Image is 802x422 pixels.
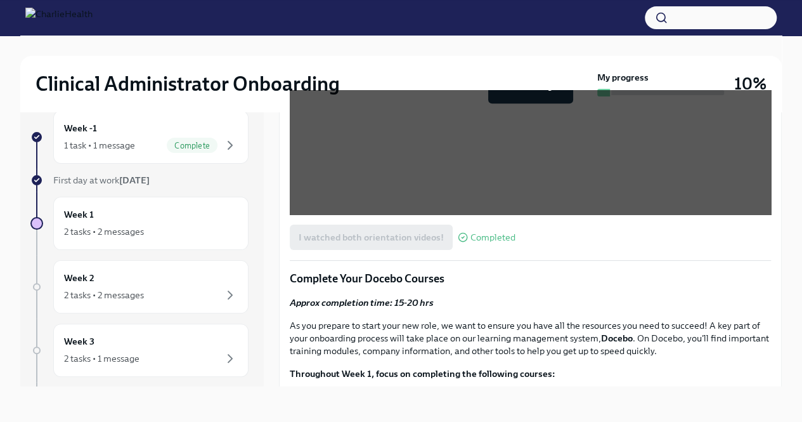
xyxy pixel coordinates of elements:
div: 2 tasks • 2 messages [64,289,144,301]
div: 1 task • 1 message [64,139,135,152]
p: As you prepare to start your new role, we want to ensure you have all the resources you need to s... [290,319,771,357]
h6: Week -1 [64,121,97,135]
a: Week 32 tasks • 1 message [30,324,249,377]
a: Week -11 task • 1 messageComplete [30,110,249,164]
strong: Docebo [601,333,633,344]
strong: Approx completion time: 15-20 hrs [290,297,434,308]
strong: Throughout Week 1, focus on completing the following courses: [290,368,555,379]
h3: 10% [734,72,766,95]
div: 2 tasks • 1 message [64,352,139,365]
h6: Week 1 [64,208,94,221]
h6: Week 3 [64,334,94,348]
strong: [DATE] [119,175,150,186]
span: First day at work [53,175,150,186]
img: CharlieHealth [25,8,93,28]
strong: My progress [597,71,649,84]
h6: Week 2 [64,271,94,285]
p: Complete Your Docebo Courses [290,271,771,286]
span: Completed [470,233,515,242]
a: Week 12 tasks • 2 messages [30,197,249,250]
a: First day at work[DATE] [30,174,249,187]
span: Complete [167,141,217,150]
h2: Clinical Administrator Onboarding [36,71,340,96]
div: 2 tasks • 2 messages [64,225,144,238]
a: Week 22 tasks • 2 messages [30,260,249,313]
